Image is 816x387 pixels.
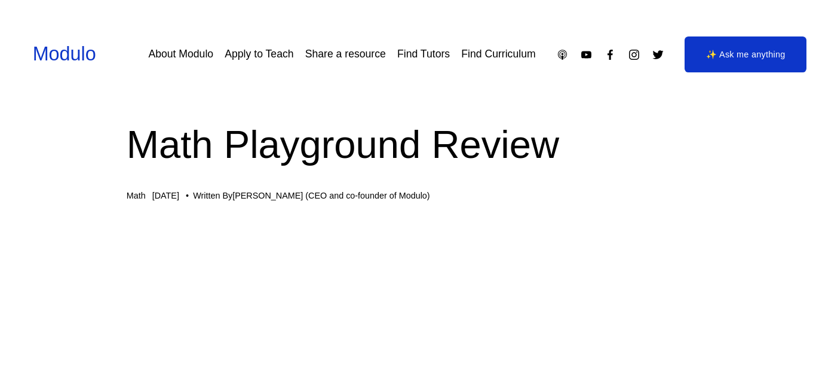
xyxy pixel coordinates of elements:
[152,191,179,200] span: [DATE]
[127,191,146,200] a: Math
[628,48,640,61] a: Instagram
[461,44,535,65] a: Find Curriculum
[556,48,569,61] a: Apple Podcasts
[652,48,664,61] a: Twitter
[232,191,430,200] a: [PERSON_NAME] (CEO and co-founder of Modulo)
[685,36,806,72] a: ✨ Ask me anything
[225,44,293,65] a: Apply to Teach
[148,44,213,65] a: About Modulo
[193,191,430,201] div: Written By
[305,44,386,65] a: Share a resource
[397,44,450,65] a: Find Tutors
[580,48,593,61] a: YouTube
[33,43,96,65] a: Modulo
[127,117,690,172] h1: Math Playground Review
[604,48,616,61] a: Facebook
